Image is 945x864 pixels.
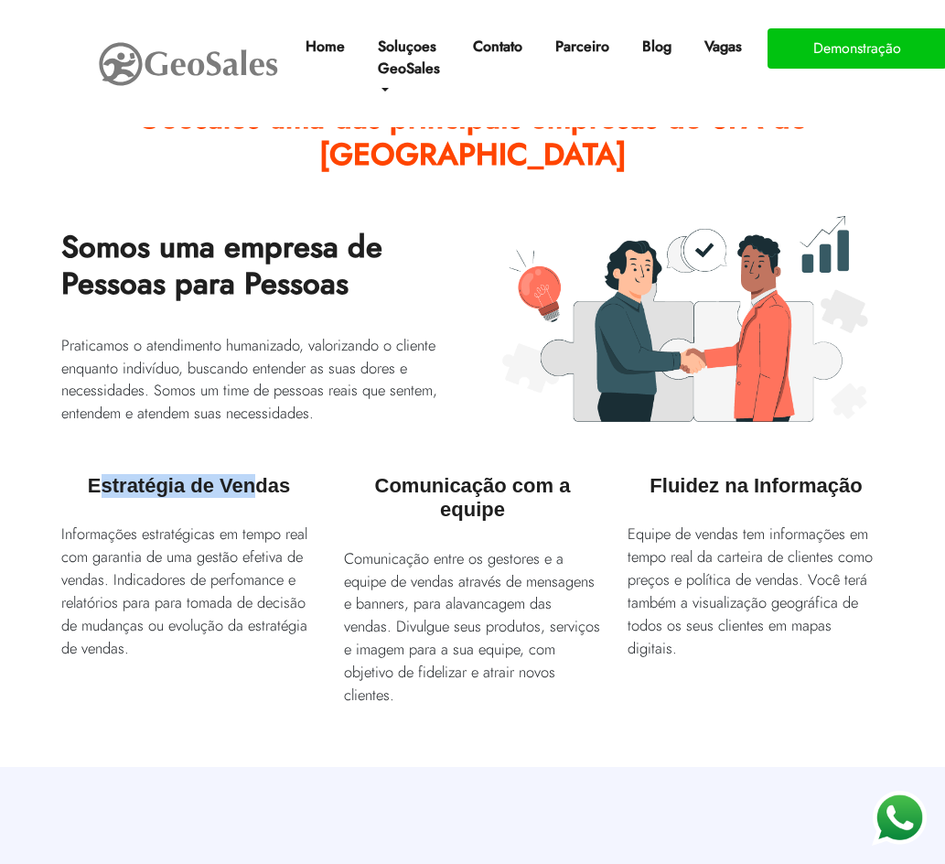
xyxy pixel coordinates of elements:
a: Vagas [697,28,749,65]
p: Comunicação entre os gestores e a equipe de vendas através de mensagens e banners, para alavancag... [344,547,600,707]
p: Informações estratégicas em tempo real com garantia de uma gestão efetiva de vendas. Indicadores ... [61,523,317,659]
h2: Geosales uma das principais empresas de SFA do [GEOGRAPHIC_DATA] [61,87,885,200]
img: GeoSales [97,38,280,90]
img: WhatsApp [872,791,927,846]
a: Home [298,28,352,65]
a: Soluçoes GeoSales [370,28,447,109]
p: Praticamos o atendimento humanizado, valorizando o cliente enquanto indivíduo, buscando entender ... [61,334,459,425]
p: Equipe de vendas tem informações em tempo real da carteira de clientes como preços e política de ... [628,523,884,659]
a: Contato [466,28,530,65]
h3: Fluidez na Informação [628,456,884,507]
a: Parceiro [548,28,617,65]
h2: Somos uma empresa de Pessoas para Pessoas [61,216,459,329]
a: Blog [635,28,679,65]
h3: Comunicação com a equipe [344,456,600,532]
h3: Estratégia de Vendas [61,456,317,507]
img: Plataforma GeoSales [502,216,868,422]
